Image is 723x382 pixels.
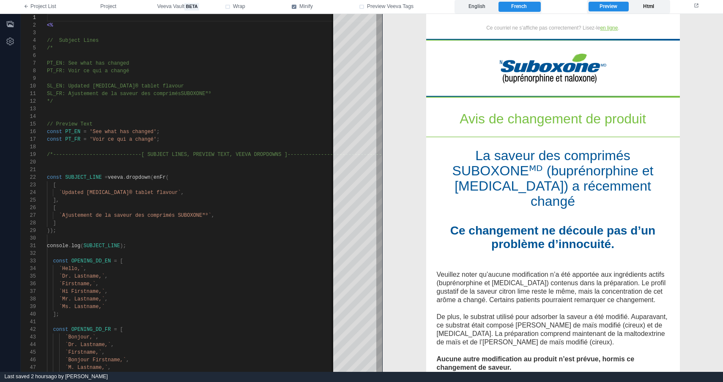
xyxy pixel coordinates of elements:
div: 13 [21,105,36,113]
span: 'Voir ce qui a changé' [90,136,156,142]
span: const [47,129,62,135]
div: 47 [21,364,36,371]
span: 'See what has changed' [90,129,156,135]
div: 33 [21,257,36,265]
span: . [68,243,71,249]
span: ( [151,175,153,180]
label: French [498,2,540,12]
div: 3 [21,29,36,37]
div: 42 [21,326,36,333]
div: 19 [21,151,36,158]
div: 45 [21,349,36,356]
div: 39 [21,303,36,311]
div: 29 [21,227,36,235]
span: <% [47,22,53,28]
span: const [47,175,62,180]
span: , [102,349,105,355]
div: 23 [21,181,36,189]
span: `Ms. Lastname,` [59,304,105,310]
span: SUBJECT_LINE [65,175,101,180]
div: 5 [21,44,36,52]
span: log [71,243,81,249]
span: )); [47,228,56,234]
span: ( [166,175,169,180]
div: 48 [21,371,36,379]
span: = [83,136,86,142]
span: [ [53,182,56,188]
span: , [181,190,184,196]
span: , [96,334,99,340]
div: 16 [21,128,36,136]
span: Minify [299,3,313,11]
span: = [114,258,117,264]
span: . [123,175,126,180]
div: 22 [21,174,36,181]
span: Preview Veeva Tags [367,3,414,11]
div: 26 [21,204,36,212]
div: 2 [21,22,36,29]
span: , [111,342,114,348]
div: 40 [21,311,36,318]
span: `Mr. Lastname,` [59,296,105,302]
span: Veeva Vault [157,3,199,11]
label: Html [629,2,668,12]
span: const [47,136,62,142]
span: ]; [53,311,59,317]
span: , [108,365,111,371]
span: console [47,243,68,249]
span: ; [156,129,159,135]
span: SL_FR: Ajustement de la saveur des comprimés [47,91,181,97]
span: SUBOXONEᴹᴰ [181,91,211,97]
div: 15 [21,120,36,128]
span: ; [156,136,159,142]
div: 38 [21,295,36,303]
div: 10 [21,82,36,90]
span: `Updated [MEDICAL_DATA]® tablet flavour` [59,190,181,196]
span: OPENING_DD_EN [71,258,111,264]
label: Preview [589,2,628,12]
strong: Aucune autre modification au produit n’est prévue, hormis ce changement de saveur. [54,341,252,357]
div: 14 [21,113,36,120]
div: 17 [21,136,36,143]
span: , [105,289,108,295]
div: 20 [21,158,36,166]
div: 1 [21,14,36,22]
span: `Hello,` [59,266,84,272]
span: PT_EN: See what has changed [47,60,129,66]
div: 12 [21,98,36,105]
div: 41 [21,318,36,326]
span: [ [120,258,123,264]
div: 25 [21,196,36,204]
span: , [126,357,129,363]
span: `M. Lastname,` [65,365,108,371]
span: [ [120,327,123,333]
span: `Dr. Lastname,` [65,342,111,348]
span: veeva [108,175,123,180]
span: `Firstname,` [65,349,101,355]
span: const [53,327,68,333]
div: 35 [21,273,36,280]
span: Wrap [233,3,245,11]
span: PT_FR: Voir ce qui a changé [47,68,129,74]
label: English [456,2,498,12]
span: `Dr. Lastname,` [59,273,105,279]
div: 46 [21,356,36,364]
span: const [53,258,68,264]
span: , [83,266,86,272]
span: `Hi Firstname,` [59,289,105,295]
div: 11 [21,90,36,98]
span: `Ajustement de la saveur des comprimés SUBOXONEᴹᴰ` [59,213,211,218]
div: 8 [21,67,36,75]
iframe: preview [383,14,723,372]
span: beta [184,3,199,11]
span: PT_EN [65,129,80,135]
div: 37 [21,288,36,295]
